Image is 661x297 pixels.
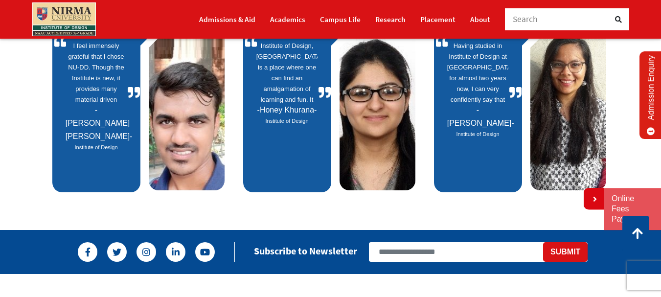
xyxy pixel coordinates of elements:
span: Honey Khurana [257,106,317,114]
img: blog_img [149,29,225,190]
span: [PERSON_NAME] [PERSON_NAME] [66,106,133,140]
a: Academics [270,11,305,28]
cite: Source Title [66,143,127,152]
a: Placement [420,11,456,28]
cite: Source Title [447,130,509,139]
a: I feel immensely grateful that I chose NU-DD. Though the Institute is new, it provides many mater... [66,41,127,103]
a: Research [375,11,406,28]
a: Online Fees Payment [612,194,654,224]
a: About [470,11,490,28]
span: Search [513,14,538,24]
a: Institute of Design, [GEOGRAPHIC_DATA] is a place where one can find an amalgamation of learning ... [256,41,318,103]
a: Campus Life [320,11,361,28]
a: Admissions & Aid [199,11,255,28]
button: Submit [543,242,588,262]
cite: Source Title [256,116,318,126]
h2: Subscribe to Newsletter [254,245,357,257]
a: Having studied in Institute of Design at [GEOGRAPHIC_DATA] for almost two years now, I can very c... [447,41,509,103]
img: blog_img [340,29,415,190]
img: main_logo [32,2,96,36]
img: blog_img [530,29,606,190]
